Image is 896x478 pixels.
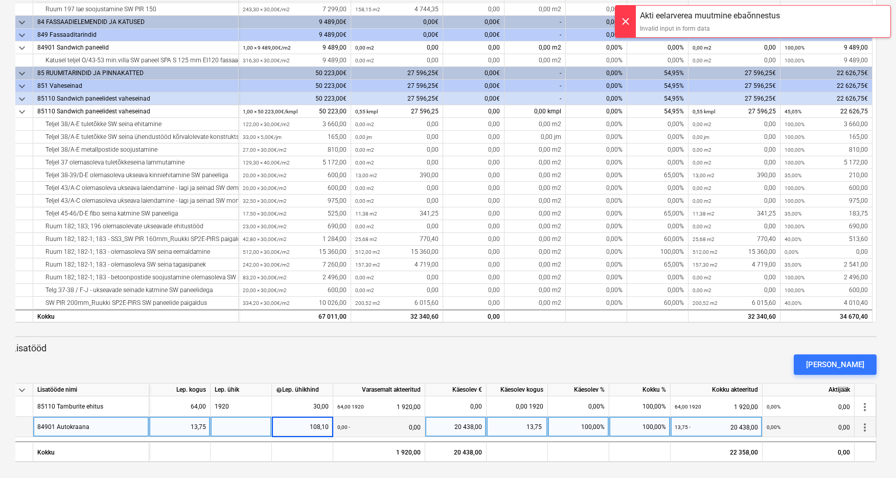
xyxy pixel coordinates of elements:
[504,3,566,16] div: 0,00 m2
[37,246,234,258] div: Ruum 182; 182-1; 183 - olemasoleva SW seina eemaldamine
[627,246,688,258] div: 100,00%
[239,67,351,80] div: 50 223,00€
[693,220,776,233] div: 0,00
[693,45,711,51] small: 0,00 m2
[693,144,776,156] div: 0,00
[504,207,566,220] div: 0,00 m2
[37,80,234,92] div: 851 Vaheseinad
[355,198,374,204] small: 0,00 m2
[355,249,380,255] small: 512,00 m2
[548,396,609,417] div: 0,00%
[504,297,566,309] div: 0,00 m2
[566,258,627,271] div: 0,00%
[443,92,504,105] div: 0,00€
[566,92,627,105] div: 0,00%
[243,275,287,280] small: 83,20 × 30,00€ / m2
[693,131,776,144] div: 0,00
[693,105,776,118] div: 27 596,25
[355,185,374,191] small: 0,00 m2
[355,109,378,114] small: 0,55 kmpl
[504,118,566,131] div: 0,00 m2
[785,262,801,268] small: 35,00%
[443,156,504,169] div: 0,00
[785,173,801,178] small: 35,00%
[443,131,504,144] div: 0,00
[149,384,211,396] div: Lep. kogus
[504,271,566,284] div: 0,00 m2
[243,271,347,284] div: 2 496,00
[693,198,711,204] small: 0,00 m2
[37,118,234,131] div: Teljel 38/A-E tuletõkke SW seina ehitamine
[693,122,711,127] small: 0,00 m2
[443,16,504,29] div: 0,00€
[443,169,504,182] div: 0,00
[688,309,780,322] div: 32 340,60
[243,182,347,195] div: 600,00
[355,173,377,178] small: 13,00 m2
[37,3,234,16] div: Ruum 197 lae soojustamine SW PIR 150
[785,45,805,51] small: 100,00%
[859,421,871,434] span: more_vert
[355,41,439,54] div: 0,00
[443,246,504,258] div: 0,00
[785,105,868,118] div: 22 626,75
[504,105,566,118] div: 0,00 kmpl
[37,41,234,54] div: 84901 Sandwich paneelid
[627,195,688,207] div: 0,00%
[504,16,566,29] div: -
[693,233,776,246] div: 770,40
[16,384,28,396] span: keyboard_arrow_down
[693,169,776,182] div: 390,00
[693,195,776,207] div: 0,00
[243,58,290,63] small: 316,30 × 30,00€ / m2
[37,233,234,246] div: Ruum 182; 182-1; 183 - SS3_SW PIR 160mm_Ruukki SP2E-PIRS paigaldustööd
[780,67,872,80] div: 22 626,75€
[33,309,239,322] div: Kokku
[688,80,780,92] div: 27 596,25€
[566,29,627,41] div: 0,00%
[504,233,566,246] div: 0,00 m2
[16,29,28,41] span: keyboard_arrow_down
[333,384,425,396] div: Varasemalt akteeritud
[566,271,627,284] div: 0,00%
[355,236,377,242] small: 25,68 m2
[566,105,627,118] div: 0,00%
[693,156,776,169] div: 0,00
[806,358,864,371] div: [PERSON_NAME]
[693,134,709,140] small: 0,00 jm
[355,195,439,207] div: 0,00
[243,211,287,217] small: 17,50 × 30,00€ / m2
[37,207,234,220] div: Teljel 45-46/D-E fibo seina katmine SW paneeliga
[627,258,688,271] div: 65,00%
[693,271,776,284] div: 0,00
[443,80,504,92] div: 0,00€
[355,211,377,217] small: 11,38 m2
[355,144,439,156] div: 0,00
[566,297,627,309] div: 0,00%
[566,118,627,131] div: 0,00%
[243,3,347,16] div: 7 299,00
[243,195,347,207] div: 975,00
[16,106,28,118] span: keyboard_arrow_down
[16,16,28,29] span: keyboard_arrow_down
[671,441,763,462] div: 22 358,00
[693,147,711,153] small: 0,00 m2
[351,92,443,105] div: 27 596,25€
[37,182,234,195] div: Teljel 43/A-C olemasoleva ukseava laiendamine - lagi ja seinad SW demontaaž
[355,182,439,195] div: 0,00
[355,220,439,233] div: 0,00
[548,384,609,396] div: Käesolev %
[504,195,566,207] div: 0,00 m2
[243,156,347,169] div: 5 172,00
[627,131,688,144] div: 0,00%
[785,220,868,233] div: 690,00
[785,118,868,131] div: 3 660,00
[333,441,425,462] div: 1 920,00
[243,246,347,258] div: 15 360,00
[688,67,780,80] div: 27 596,25€
[243,131,347,144] div: 165,00
[785,156,868,169] div: 5 172,00
[37,144,234,156] div: Teljel 38/A-E metallpostide soojustamine
[693,41,776,54] div: 0,00
[785,144,868,156] div: 810,00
